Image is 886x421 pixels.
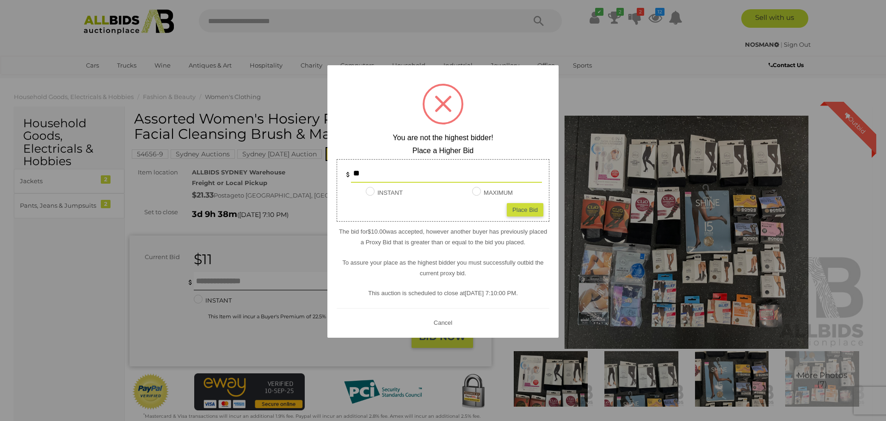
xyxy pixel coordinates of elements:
[337,257,549,279] p: To assure your place as the highest bidder you must successfully outbid the current proxy bid.
[366,187,403,198] label: INSTANT
[337,147,549,155] h2: Place a Higher Bid
[507,203,543,217] div: Place Bid
[465,290,516,297] span: [DATE] 7:10:00 PM
[337,134,549,142] h2: You are not the highest bidder!
[431,317,455,328] button: Cancel
[472,187,513,198] label: MAXIMUM
[337,288,549,298] p: This auction is scheduled to close at .
[368,228,386,235] span: $10.00
[337,226,549,248] p: The bid for was accepted, however another buyer has previously placed a Proxy Bid that is greater...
